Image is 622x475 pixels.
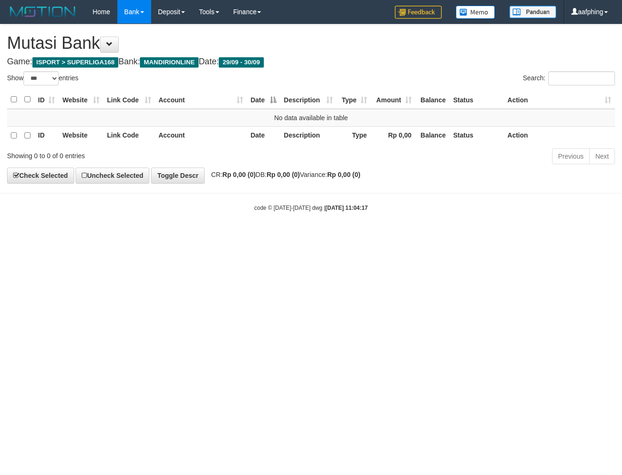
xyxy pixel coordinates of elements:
span: ISPORT > SUPERLIGA168 [32,57,118,68]
img: Feedback.jpg [395,6,442,19]
th: Balance [415,126,450,145]
th: ID [34,126,59,145]
th: Balance [415,91,450,109]
th: Description: activate to sort column ascending [280,91,337,109]
h4: Game: Bank: Date: [7,57,615,67]
a: Uncheck Selected [76,168,149,184]
a: Next [589,148,615,164]
span: 29/09 - 30/09 [219,57,264,68]
th: ID: activate to sort column ascending [34,91,59,109]
img: panduan.png [509,6,556,18]
th: Description [280,126,337,145]
img: Button%20Memo.svg [456,6,495,19]
th: Link Code: activate to sort column ascending [103,91,155,109]
a: Previous [552,148,590,164]
th: Status [449,91,504,109]
th: Date [247,126,280,145]
span: CR: DB: Variance: [207,171,361,178]
input: Search: [548,71,615,85]
label: Show entries [7,71,78,85]
th: Type [337,126,371,145]
select: Showentries [23,71,59,85]
th: Website: activate to sort column ascending [59,91,103,109]
strong: Rp 0,00 (0) [267,171,300,178]
span: MANDIRIONLINE [140,57,199,68]
img: MOTION_logo.png [7,5,78,19]
strong: Rp 0,00 (0) [223,171,256,178]
h1: Mutasi Bank [7,34,615,53]
th: Rp 0,00 [371,126,415,145]
strong: [DATE] 11:04:17 [325,205,368,211]
th: Type: activate to sort column ascending [337,91,371,109]
a: Check Selected [7,168,74,184]
th: Amount: activate to sort column ascending [371,91,415,109]
strong: Rp 0,00 (0) [327,171,361,178]
td: No data available in table [7,109,615,127]
label: Search: [523,71,615,85]
a: Toggle Descr [151,168,205,184]
th: Date: activate to sort column descending [247,91,280,109]
th: Action [504,126,615,145]
th: Status [449,126,504,145]
th: Action: activate to sort column ascending [504,91,615,109]
small: code © [DATE]-[DATE] dwg | [254,205,368,211]
th: Website [59,126,103,145]
div: Showing 0 to 0 of 0 entries [7,147,252,161]
th: Account [155,126,247,145]
th: Account: activate to sort column ascending [155,91,247,109]
th: Link Code [103,126,155,145]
